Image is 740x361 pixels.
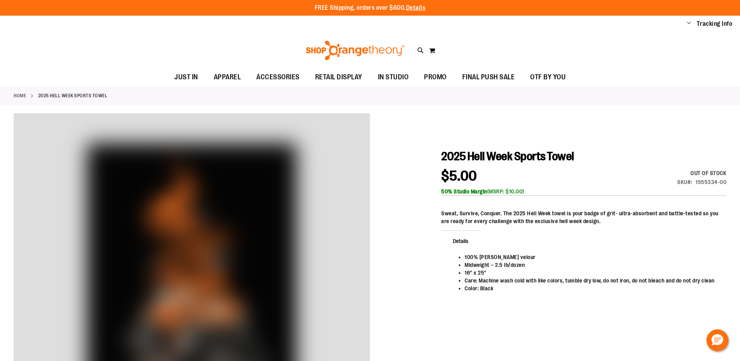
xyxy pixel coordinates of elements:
a: FINAL PUSH SALE [454,68,523,86]
li: 16" x 25" [465,269,719,277]
a: RETAIL DISPLAY [307,68,370,86]
span: Details [441,231,480,251]
span: IN STUDIO [378,68,409,86]
a: Tracking Info [697,20,733,28]
div: Sweat, Survive, Conquer. The 2025 Hell Week towel is your badge of grit- ultra-absorbent and batt... [441,209,726,225]
a: ACCESSORIES [248,68,307,86]
li: Care: Machine wash cold with like colors, tumble dry low, do not iron, do not bleach and do not d... [465,277,719,284]
img: Shop Orangetheory [305,41,406,60]
b: 50% Studio Margin [441,188,487,195]
span: RETAIL DISPLAY [315,68,362,86]
span: 2025 Hell Week Sports Towel [441,150,574,163]
a: OTF BY YOU [522,68,573,86]
li: 100% [PERSON_NAME] velour [465,253,719,261]
a: PROMO [416,68,454,86]
a: JUST IN [167,68,206,86]
a: IN STUDIO [370,68,417,86]
p: FREE Shipping, orders over $600. [315,4,426,13]
li: Midweight – 2.5 lb/dozen [465,261,719,269]
strong: 2025 Hell Week Sports Towel [38,92,108,99]
span: ACCESSORIES [256,68,300,86]
span: Out of stock [690,170,726,176]
button: Account menu [687,20,691,28]
div: (MSRP: $10.00) [441,188,726,195]
li: Color: Black [465,284,719,292]
div: 1555334-00 [696,178,726,186]
a: Details [406,4,426,11]
strong: SKU [677,179,692,185]
button: Hello, have a question? Let’s chat. [706,329,728,351]
span: PROMO [424,68,447,86]
span: FINAL PUSH SALE [462,68,515,86]
span: $5.00 [441,168,477,184]
span: OTF BY YOU [530,68,566,86]
a: APPAREL [206,68,249,86]
span: APPAREL [214,68,241,86]
div: Availability [677,169,726,177]
a: Home [14,92,26,99]
span: JUST IN [174,68,198,86]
